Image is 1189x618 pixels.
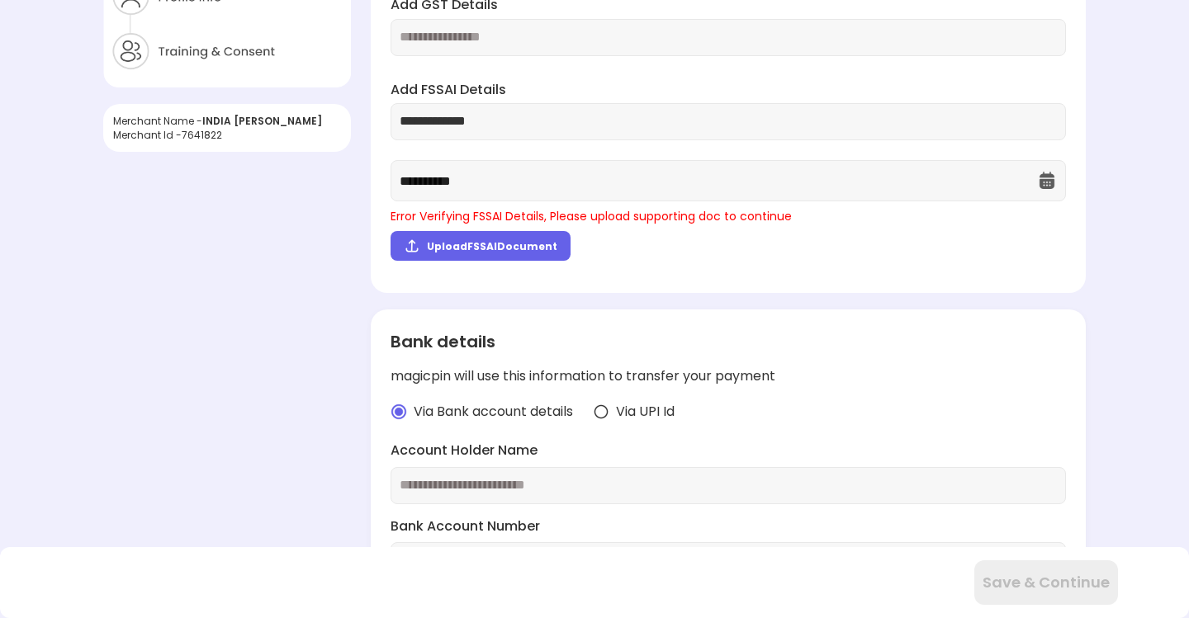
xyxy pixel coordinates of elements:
img: radio [593,403,609,420]
span: INDIA [PERSON_NAME] [202,114,322,128]
button: Save & Continue [974,560,1118,605]
span: Via Bank account details [414,403,573,422]
div: Merchant Id - 7641822 [113,128,341,142]
span: Via UPI Id [616,403,675,422]
div: Merchant Name - [113,114,341,128]
div: Error Verifying FSSAI Details, Please upload supporting doc to continue [391,208,1066,224]
img: OcXK764TI_dg1n3pJKAFuNcYfYqBKGvmbXteblFrPew4KBASBbPUoKPFDRZzLe5z5khKOkBCrBseVNl8W_Mqhk0wgJF92Dyy9... [1037,171,1057,191]
label: Add FSSAI Details [391,81,1066,100]
div: Bank details [391,329,1066,354]
label: Account Holder Name [391,441,1066,460]
span: Upload FSSAI Document [427,239,557,253]
img: radio [391,403,407,420]
img: upload [404,238,420,254]
label: Bank Account Number [391,517,1066,536]
div: magicpin will use this information to transfer your payment [391,367,1066,386]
